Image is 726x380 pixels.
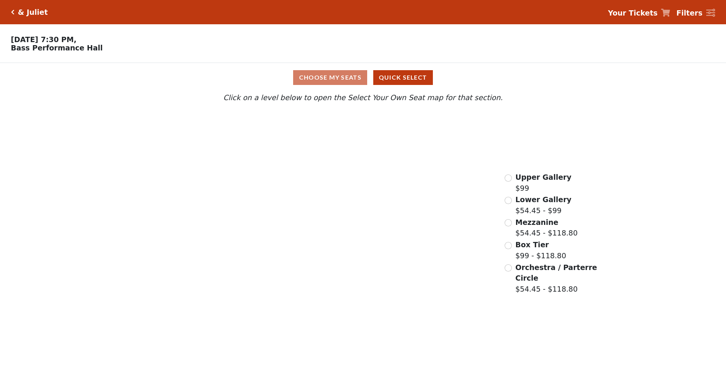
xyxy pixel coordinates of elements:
path: Orchestra / Parterre Circle - Seats Available: 38 [258,251,421,350]
label: $54.45 - $99 [515,194,571,216]
span: Lower Gallery [515,195,571,204]
strong: Filters [676,9,702,17]
p: Click on a level below to open the Select Your Own Seat map for that section. [96,92,630,103]
label: $54.45 - $118.80 [515,262,598,295]
label: $99 [515,172,571,193]
label: $99 - $118.80 [515,239,566,261]
span: Mezzanine [515,218,558,226]
label: $54.45 - $118.80 [515,217,578,239]
path: Upper Gallery - Seats Available: 163 [169,117,330,156]
a: Your Tickets [608,8,670,19]
strong: Your Tickets [608,9,658,17]
span: Box Tier [515,240,549,249]
a: Click here to go back to filters [11,9,14,15]
span: Upper Gallery [515,173,571,181]
h5: & Juliet [18,8,48,17]
path: Lower Gallery - Seats Available: 112 [181,149,352,203]
a: Filters [676,8,715,19]
span: Orchestra / Parterre Circle [515,263,597,283]
button: Quick Select [373,70,433,85]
